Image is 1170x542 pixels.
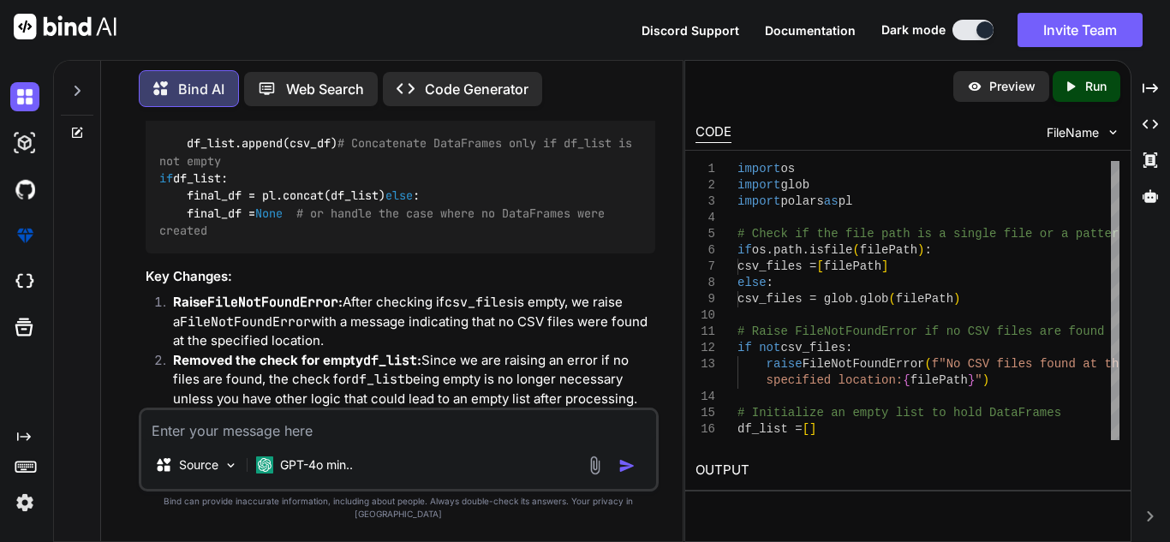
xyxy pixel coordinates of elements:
span: # Concatenate DataFrames only if df_list is not empty [159,136,639,169]
div: 12 [695,340,715,356]
p: Source [179,456,218,474]
span: csv_files = [737,259,816,273]
span: else [385,188,413,204]
span: glob [780,178,809,192]
div: 13 [695,356,715,372]
div: 17 [695,438,715,454]
span: if [737,341,752,354]
h2: OUTPUT [685,450,1131,491]
span: ) [917,243,924,257]
span: Documentation [765,23,856,38]
h3: Key Changes: [146,267,655,287]
span: ( [888,292,895,306]
span: csv_files = glob.glob [737,292,888,306]
span: csv_files [780,341,845,354]
img: GPT-4o mini [256,456,273,474]
strong: Raise : [173,294,343,310]
span: polars [780,194,823,208]
div: 9 [695,291,715,307]
span: ) [982,373,989,387]
span: # Initialize an empty list to hold DataFrames [737,406,1061,420]
div: 16 [695,421,715,438]
span: ( [852,243,859,257]
img: premium [10,221,39,250]
div: 5 [695,226,715,242]
span: : [845,341,852,354]
code: csv_files [445,294,514,311]
span: ] [809,422,816,436]
div: 8 [695,275,715,291]
span: else [737,276,767,289]
code: FileNotFoundError [180,313,311,331]
img: githubDark [10,175,39,204]
span: filePath [910,373,968,387]
img: icon [618,457,636,474]
span: filePath [824,259,881,273]
code: df_list [351,371,405,388]
p: Code Generator [425,79,528,99]
span: } [968,373,975,387]
img: settings [10,488,39,517]
img: darkChat [10,82,39,111]
img: chevron down [1106,125,1120,140]
div: 2 [695,177,715,194]
span: filePath [896,292,953,306]
span: os [780,162,795,176]
span: # or handle the case where no DataFrames were created [159,205,612,238]
span: " [975,373,982,387]
li: After checking if is empty, we raise a with a message indicating that no CSV files were found at ... [159,293,655,351]
span: Dark mode [881,21,946,39]
span: # Check if the file path is a single file or a pat [737,227,1097,241]
span: f"No CSV files found at the [932,357,1126,371]
p: GPT-4o min.. [280,456,353,474]
span: import [737,178,780,192]
div: 11 [695,324,715,340]
span: filePath [860,243,917,257]
p: Web Search [286,79,364,99]
span: [ [816,259,823,273]
p: Bind can provide inaccurate information, including about people. Always double-check its answers.... [139,495,659,521]
button: Discord Support [642,21,739,39]
img: Bind AI [14,14,116,39]
span: FileNotFoundError [803,357,925,371]
span: import [737,162,780,176]
span: pl [839,194,853,208]
span: # Raise FileNotFoundError if no CSV files are foun [737,325,1097,338]
span: [ [803,422,809,436]
strong: Removed the check for empty : [173,352,421,368]
div: 14 [695,389,715,405]
button: Invite Team [1018,13,1143,47]
img: cloudideIcon [10,267,39,296]
span: tern [1097,227,1126,241]
span: FileName [1047,124,1099,141]
p: Run [1085,78,1107,95]
span: : [924,243,931,257]
img: preview [967,79,982,94]
span: specified location: [767,373,904,387]
span: not [759,341,780,354]
span: Discord Support [642,23,739,38]
span: d [1097,325,1104,338]
span: : [767,276,773,289]
span: if [737,243,752,257]
div: 3 [695,194,715,210]
li: Since we are raising an error if no files are found, the check for being empty is no longer neces... [159,351,655,409]
div: 15 [695,405,715,421]
p: Bind AI [178,79,224,99]
code: FileNotFoundError [207,294,338,311]
span: { [903,373,910,387]
span: os.path.isfile [752,243,853,257]
span: None [255,205,283,221]
div: 7 [695,259,715,275]
span: if [159,170,173,186]
div: 10 [695,307,715,324]
span: ( [924,357,931,371]
span: df_list = [737,422,803,436]
span: as [824,194,839,208]
img: attachment [585,456,605,475]
code: df_list [363,352,417,369]
img: darkAi-studio [10,128,39,158]
div: 1 [695,161,715,177]
span: ) [953,292,960,306]
div: 4 [695,210,715,226]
